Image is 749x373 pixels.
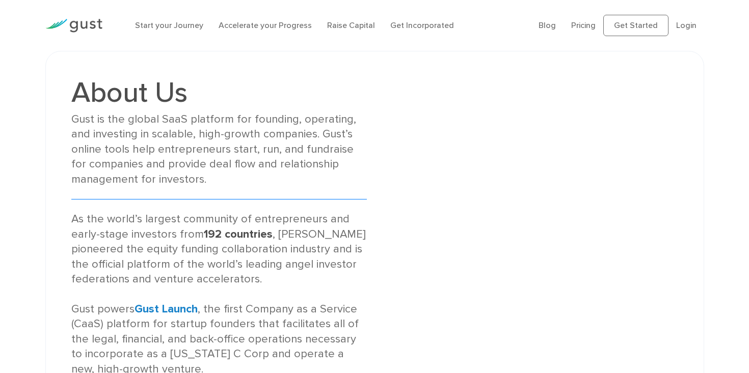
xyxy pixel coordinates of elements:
[219,20,312,30] a: Accelerate your Progress
[45,19,102,33] img: Gust Logo
[71,78,367,107] h1: About Us
[327,20,375,30] a: Raise Capital
[390,20,454,30] a: Get Incorporated
[135,20,203,30] a: Start your Journey
[603,15,668,36] a: Get Started
[539,20,556,30] a: Blog
[204,227,273,241] strong: 192 countries
[571,20,596,30] a: Pricing
[676,20,697,30] a: Login
[71,112,367,187] div: Gust is the global SaaS platform for founding, operating, and investing in scalable, high-growth ...
[135,302,198,315] a: Gust Launch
